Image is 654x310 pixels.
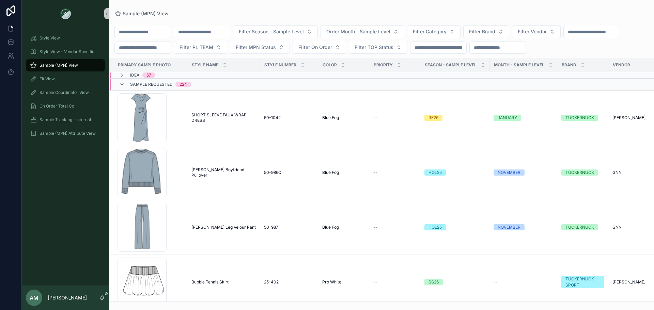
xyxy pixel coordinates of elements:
[613,62,630,68] span: Vendor
[239,28,304,35] span: Filter Season - Sample Level
[355,44,393,51] span: Filter TOP Status
[424,169,485,176] a: HOL25
[322,115,339,120] span: Blue Fog
[191,279,256,285] a: Bubble Tennis Skirt
[373,115,416,120] a: --
[429,115,438,121] div: RE26
[413,28,447,35] span: Filter Category
[236,44,276,51] span: Filter MPN Status
[48,294,87,301] p: [PERSON_NAME]
[60,8,71,19] img: App logo
[130,72,140,78] span: Idea
[293,41,346,54] button: Select Button
[498,115,517,121] div: JANUARY
[233,25,318,38] button: Select Button
[26,100,105,112] a: On Order Total Co
[264,279,314,285] a: 25-402
[40,35,60,41] span: Style View
[26,114,105,126] a: Sample Tracking - Internal
[518,28,547,35] span: Filter Vendor
[26,59,105,71] a: Sample (MPN) View
[40,103,74,109] span: On Order Total Co
[565,224,594,230] div: TUCKERNUCK
[429,224,442,230] div: HOL25
[40,49,94,54] span: Style View - Vendor Specific
[264,170,281,175] span: 50-986Q
[322,279,341,285] span: Pro White
[264,115,314,120] a: 50-1042
[26,73,105,85] a: Fit View
[374,62,393,68] span: PRIORITY
[373,170,416,175] a: --
[264,225,278,230] span: 50-987
[494,279,498,285] span: --
[349,41,407,54] button: Select Button
[494,169,553,176] a: NOVEMBER
[373,225,416,230] a: --
[40,76,55,82] span: Fit View
[494,115,553,121] a: JANUARY
[494,224,553,230] a: NOVEMBER
[561,115,604,121] a: TUCKERNUCK
[424,279,485,285] a: SS26
[130,82,173,87] span: Sample Requested
[191,112,256,123] a: SHORT SLEEVE FAUX WRAP DRESS
[26,46,105,58] a: Style View - Vendor Specific
[561,276,604,288] a: TUCKERNUCK SPORT
[180,82,187,87] div: 224
[565,169,594,176] div: TUCKERNUCK
[192,62,218,68] span: Style Name
[373,279,416,285] a: --
[424,115,485,121] a: RE26
[322,170,365,175] a: Blue Fog
[191,225,256,230] a: [PERSON_NAME] Leg Velour Pant
[565,115,594,121] div: TUCKERNUCK
[498,169,520,176] div: NOVEMBER
[407,25,461,38] button: Select Button
[264,225,314,230] a: 50-987
[322,225,365,230] a: Blue Fog
[326,28,390,35] span: Order Month - Sample Level
[373,279,377,285] span: --
[40,117,91,123] span: Sample Tracking - Internal
[123,10,169,17] span: Sample (MPN) View
[322,170,339,175] span: Blue Fog
[612,170,622,175] span: GNN
[612,115,645,120] span: [PERSON_NAME]
[612,225,622,230] span: GNN
[26,32,105,44] a: Style View
[40,131,96,136] span: Sample (MPN) Attribute View
[264,115,281,120] span: 50-1042
[323,62,337,68] span: Color
[40,63,78,68] span: Sample (MPN) View
[562,62,576,68] span: Brand
[180,44,213,51] span: Filter PL TEAM
[26,86,105,99] a: Sample Coordinator View
[118,62,171,68] span: PRIMARY SAMPLE PHOTO
[191,279,229,285] span: Bubble Tennis Skirt
[30,294,38,302] span: AM
[469,28,495,35] span: Filter Brand
[498,224,520,230] div: NOVEMBER
[264,62,296,68] span: Style Number
[429,169,442,176] div: HOL25
[424,224,485,230] a: HOL25
[230,41,290,54] button: Select Button
[561,224,604,230] a: TUCKERNUCK
[298,44,332,51] span: Filter On Order
[321,25,404,38] button: Select Button
[322,225,339,230] span: Blue Fog
[174,41,227,54] button: Select Button
[322,115,365,120] a: Blue Fog
[22,27,109,148] div: scrollable content
[40,90,89,95] span: Sample Coordinator View
[264,279,279,285] span: 25-402
[494,62,544,68] span: MONTH - SAMPLE LEVEL
[463,25,509,38] button: Select Button
[191,167,256,178] a: [PERSON_NAME] Boyfriend Pullover
[146,72,151,78] div: 57
[373,115,377,120] span: --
